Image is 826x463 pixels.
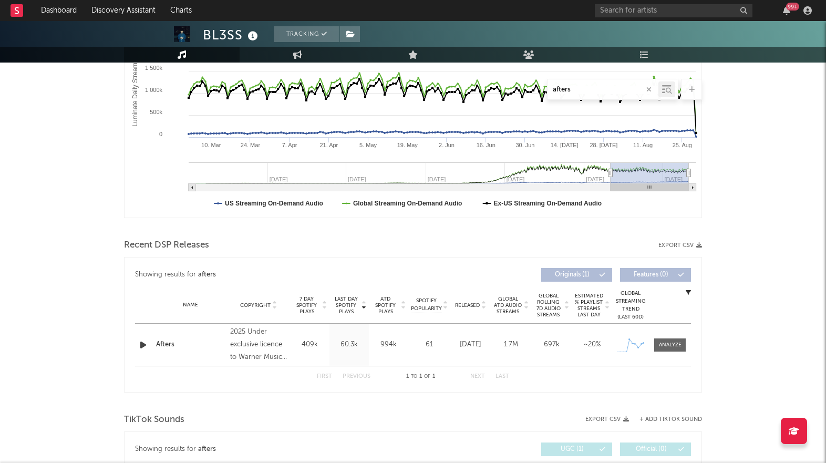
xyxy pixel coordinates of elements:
[124,414,184,426] span: TikTok Sounds
[159,131,162,137] text: 0
[470,374,485,379] button: Next
[574,339,610,350] div: ~ 20 %
[493,296,522,315] span: Global ATD Audio Streams
[633,142,653,148] text: 11. Aug
[493,339,529,350] div: 1.7M
[135,443,413,456] div: Showing results for
[359,142,377,148] text: 5. May
[534,293,563,318] span: Global Rolling 7D Audio Streams
[198,269,216,281] div: afters
[783,6,790,15] button: 99+
[453,339,488,350] div: [DATE]
[585,416,629,423] button: Export CSV
[274,26,339,42] button: Tracking
[343,374,370,379] button: Previous
[156,339,225,350] a: Afters
[615,290,646,321] div: Global Streaming Trend (Last 60D)
[225,200,323,207] text: US Streaming On-Demand Audio
[658,242,702,249] button: Export CSV
[411,374,417,379] span: to
[156,301,225,309] div: Name
[332,296,360,315] span: Last Day Spotify Plays
[495,374,509,379] button: Last
[391,371,449,383] div: 1 1 1
[548,446,596,452] span: UGC ( 1 )
[548,86,658,94] input: Search by song name or URL
[620,443,691,456] button: Official(0)
[317,374,332,379] button: First
[515,142,534,148] text: 30. Jun
[595,4,752,17] input: Search for artists
[620,268,691,282] button: Features(0)
[353,200,462,207] text: Global Streaming On-Demand Audio
[627,446,675,452] span: Official ( 0 )
[293,296,321,315] span: 7 Day Spotify Plays
[629,417,702,423] button: + Add TikTok Sound
[439,142,455,148] text: 2. Jun
[145,65,163,71] text: 1 500k
[627,272,675,278] span: Features ( 0 )
[241,142,261,148] text: 24. Mar
[371,296,399,315] span: ATD Spotify Plays
[293,339,327,350] div: 409k
[319,142,338,148] text: 21. Apr
[551,142,579,148] text: 14. [DATE]
[125,7,701,218] svg: Luminate Daily Consumption
[411,297,442,313] span: Spotify Popularity
[282,142,297,148] text: 7. Apr
[198,443,216,456] div: afters
[124,239,209,252] span: Recent DSP Releases
[332,339,366,350] div: 60.3k
[477,142,495,148] text: 16. Jun
[548,272,596,278] span: Originals ( 1 )
[371,339,406,350] div: 994k
[411,339,448,350] div: 61
[590,142,617,148] text: 28. [DATE]
[150,109,162,115] text: 500k
[541,443,612,456] button: UGC(1)
[131,59,139,126] text: Luminate Daily Streams
[135,268,413,282] div: Showing results for
[541,268,612,282] button: Originals(1)
[574,293,603,318] span: Estimated % Playlist Streams Last Day
[786,3,799,11] div: 99 +
[639,417,702,423] button: + Add TikTok Sound
[230,326,287,364] div: 2025 Under exclusive licence to Warner Music UK Limited. A SIGNAL >> SUPPLY release, © 2024 BL3SS
[397,142,418,148] text: 19. May
[534,339,569,350] div: 697k
[201,142,221,148] text: 10. Mar
[455,302,480,308] span: Released
[494,200,602,207] text: Ex-US Streaming On-Demand Audio
[673,142,692,148] text: 25. Aug
[240,302,271,308] span: Copyright
[203,26,261,44] div: BL3SS
[424,374,430,379] span: of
